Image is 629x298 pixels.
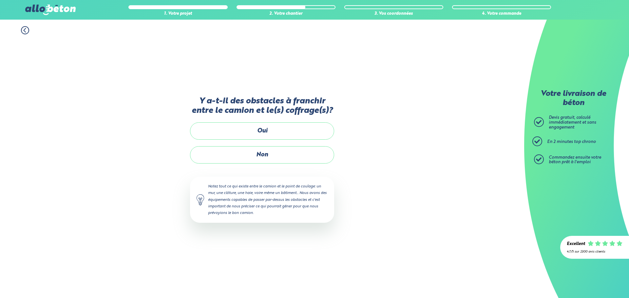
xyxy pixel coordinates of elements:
[190,146,334,164] label: Non
[452,11,551,16] div: 4. Votre commande
[190,177,334,223] div: Notez tout ce qui existe entre le camion et le point de coulage: un mur, une clôture, une haie, v...
[190,122,334,140] label: Oui
[536,90,611,108] p: Votre livraison de béton
[25,5,76,15] img: allobéton
[547,140,596,144] span: En 2 minutes top chrono
[567,250,622,254] div: 4.7/5 sur 2300 avis clients
[344,11,443,16] div: 3. Vos coordonnées
[567,242,585,247] div: Excellent
[549,115,596,129] span: Devis gratuit, calculé immédiatement et sans engagement
[128,11,227,16] div: 1. Votre projet
[571,272,622,291] iframe: Help widget launcher
[190,96,334,116] label: Y a-t-il des obstacles à franchir entre le camion et le(s) coffrage(s)?
[237,11,335,16] div: 2. Votre chantier
[549,155,601,165] span: Commandez ensuite votre béton prêt à l'emploi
